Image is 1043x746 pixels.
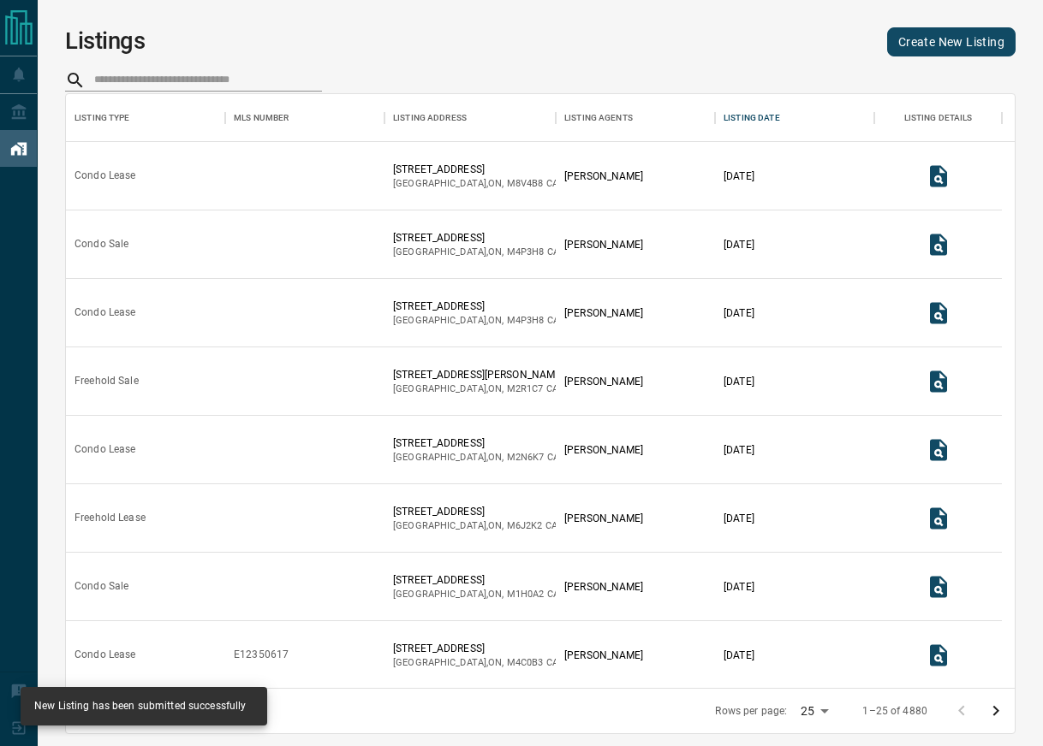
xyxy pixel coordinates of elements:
[34,692,247,720] div: New Listing has been submitted successfully
[393,572,559,588] p: [STREET_ADDRESS]
[564,442,643,458] p: [PERSON_NAME]
[393,94,467,142] div: Listing Address
[393,519,557,533] p: [GEOGRAPHIC_DATA] , ON , CA
[874,94,1002,142] div: Listing Details
[393,230,559,246] p: [STREET_ADDRESS]
[507,178,544,189] span: m8v4b8
[74,511,146,525] div: Freehold Lease
[724,305,754,321] p: [DATE]
[393,367,563,382] p: [STREET_ADDRESS][PERSON_NAME]
[715,94,874,142] div: Listing Date
[724,579,754,595] p: [DATE]
[507,452,545,463] span: m2n6k7
[921,638,956,672] button: View Listing Details
[921,159,956,193] button: View Listing Details
[66,94,225,142] div: Listing Type
[724,237,754,252] p: [DATE]
[507,520,543,531] span: m6j2k2
[564,579,643,595] p: [PERSON_NAME]
[225,94,384,142] div: MLS Number
[507,315,545,326] span: m4p3h8
[979,694,1013,728] button: Go to next page
[74,94,130,142] div: Listing Type
[921,433,956,467] button: View Listing Details
[564,374,643,389] p: [PERSON_NAME]
[724,511,754,526] p: [DATE]
[393,656,558,670] p: [GEOGRAPHIC_DATA] , ON , CA
[74,579,128,594] div: Condo Sale
[393,504,557,519] p: [STREET_ADDRESS]
[564,94,633,142] div: Listing Agents
[74,374,139,388] div: Freehold Sale
[724,442,754,458] p: [DATE]
[507,657,544,668] span: m4c0b3
[393,314,559,328] p: [GEOGRAPHIC_DATA] , ON , CA
[74,237,128,252] div: Condo Sale
[564,305,643,321] p: [PERSON_NAME]
[921,296,956,330] button: View Listing Details
[887,27,1016,56] a: Create New Listing
[921,228,956,262] button: View Listing Details
[393,299,559,314] p: [STREET_ADDRESS]
[556,94,715,142] div: Listing Agents
[74,305,135,320] div: Condo Lease
[393,162,558,177] p: [STREET_ADDRESS]
[234,94,289,142] div: MLS Number
[393,246,559,259] p: [GEOGRAPHIC_DATA] , ON , CA
[507,246,545,258] span: m4p3h8
[74,648,135,662] div: Condo Lease
[507,589,545,600] span: m1h0a2
[715,704,787,719] p: Rows per page:
[904,94,973,142] div: Listing Details
[724,94,780,142] div: Listing Date
[74,442,135,457] div: Condo Lease
[74,169,135,183] div: Condo Lease
[564,237,643,252] p: [PERSON_NAME]
[393,435,559,451] p: [STREET_ADDRESS]
[65,27,146,55] h1: Listings
[384,94,556,142] div: Listing Address
[794,699,835,724] div: 25
[921,570,956,604] button: View Listing Details
[393,382,563,396] p: [GEOGRAPHIC_DATA] , ON , CA
[724,169,754,184] p: [DATE]
[393,641,558,656] p: [STREET_ADDRESS]
[393,451,559,465] p: [GEOGRAPHIC_DATA] , ON , CA
[393,177,558,191] p: [GEOGRAPHIC_DATA] , ON , CA
[921,364,956,399] button: View Listing Details
[862,704,927,719] p: 1–25 of 4880
[724,648,754,663] p: [DATE]
[507,383,544,394] span: m2r1c7
[393,588,559,601] p: [GEOGRAPHIC_DATA] , ON , CA
[921,501,956,536] button: View Listing Details
[564,169,643,184] p: [PERSON_NAME]
[564,648,643,663] p: [PERSON_NAME]
[234,648,289,662] div: E12350617
[564,511,643,526] p: [PERSON_NAME]
[724,374,754,389] p: [DATE]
